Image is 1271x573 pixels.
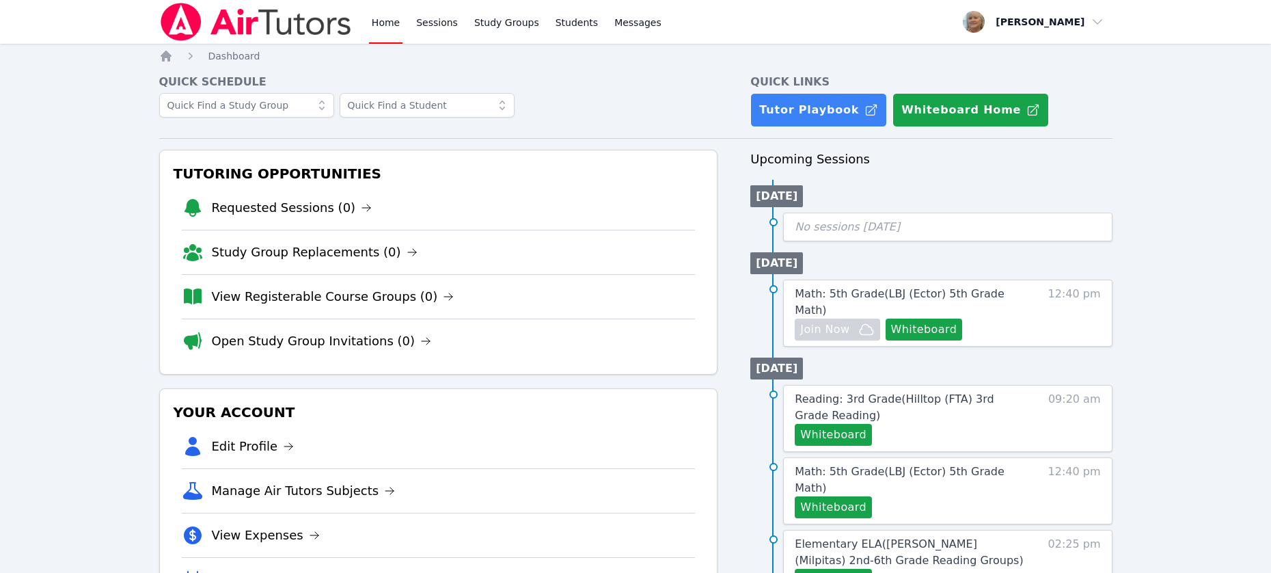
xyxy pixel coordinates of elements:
a: Tutor Playbook [750,93,887,127]
button: Join Now [795,319,879,341]
h4: Quick Links [750,74,1112,90]
span: Dashboard [208,51,260,62]
span: Math: 5th Grade ( LBJ (Ector) 5th Grade Math ) [795,465,1004,494]
a: Study Group Replacements (0) [212,243,418,262]
input: Quick Find a Student [340,93,515,118]
img: Air Tutors [159,3,353,41]
li: [DATE] [750,185,803,207]
span: Math: 5th Grade ( LBJ (Ector) 5th Grade Math ) [795,287,1004,317]
li: [DATE] [750,358,803,379]
a: Requested Sessions (0) [212,198,372,217]
span: No sessions [DATE] [795,220,900,233]
h3: Upcoming Sessions [750,150,1112,169]
button: Whiteboard Home [892,93,1049,127]
h3: Tutoring Opportunities [171,161,707,186]
button: Whiteboard [886,319,963,341]
a: Reading: 3rd Grade(Hilltop (FTA) 3rd Grade Reading) [795,391,1024,424]
span: 12:40 pm [1048,464,1101,518]
span: Elementary ELA ( [PERSON_NAME] (Milpitas) 2nd-6th Grade Reading Groups ) [795,537,1023,567]
span: Reading: 3rd Grade ( Hilltop (FTA) 3rd Grade Reading ) [795,392,994,422]
span: Messages [614,16,661,29]
li: [DATE] [750,252,803,274]
a: Dashboard [208,49,260,63]
span: Join Now [800,321,849,338]
button: Whiteboard [795,424,872,446]
h3: Your Account [171,400,707,425]
h4: Quick Schedule [159,74,718,90]
a: View Expenses [212,526,320,545]
span: 09:20 am [1048,391,1101,446]
a: Edit Profile [212,437,295,456]
a: Math: 5th Grade(LBJ (Ector) 5th Grade Math) [795,464,1024,496]
a: Math: 5th Grade(LBJ (Ector) 5th Grade Math) [795,286,1024,319]
input: Quick Find a Study Group [159,93,334,118]
a: Manage Air Tutors Subjects [212,481,396,501]
nav: Breadcrumb [159,49,1112,63]
a: Open Study Group Invitations (0) [212,332,432,351]
a: View Registerable Course Groups (0) [212,287,454,306]
button: Whiteboard [795,496,872,518]
a: Elementary ELA([PERSON_NAME] (Milpitas) 2nd-6th Grade Reading Groups) [795,536,1024,569]
span: 12:40 pm [1048,286,1101,341]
